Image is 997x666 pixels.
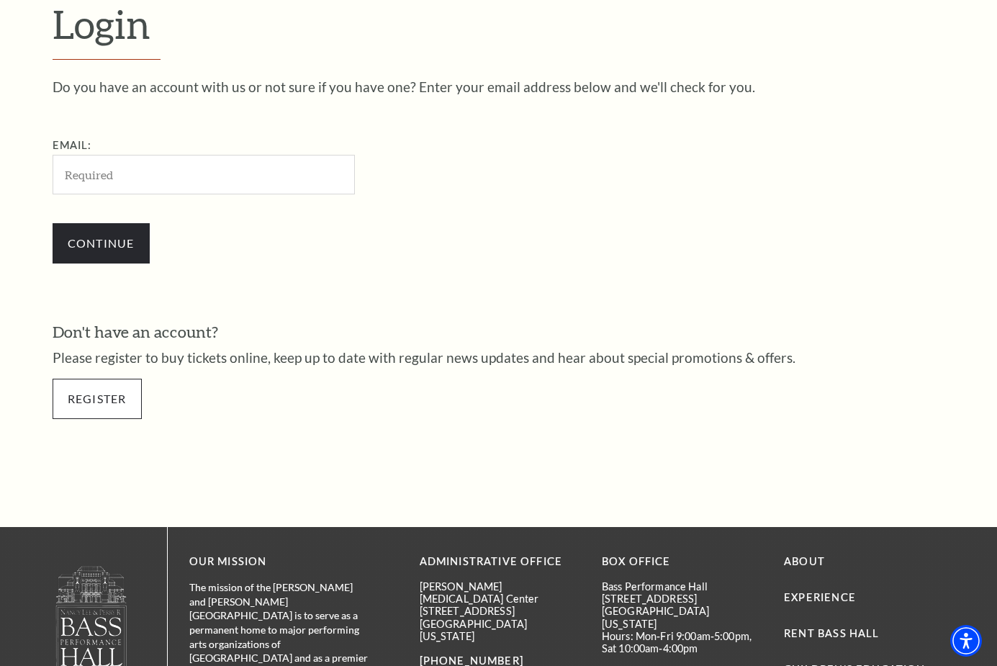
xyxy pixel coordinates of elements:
[602,553,762,571] p: BOX OFFICE
[420,580,580,606] p: [PERSON_NAME][MEDICAL_DATA] Center
[950,625,982,657] div: Accessibility Menu
[53,223,150,264] input: Submit button
[53,80,945,94] p: Do you have an account with us or not sure if you have one? Enter your email address below and we...
[420,605,580,617] p: [STREET_ADDRESS]
[189,553,369,571] p: OUR MISSION
[784,555,825,567] a: About
[53,155,355,194] input: Required
[784,627,879,639] a: Rent Bass Hall
[53,139,92,151] label: Email:
[53,379,142,419] a: Register
[420,618,580,643] p: [GEOGRAPHIC_DATA][US_STATE]
[420,553,580,571] p: Administrative Office
[784,591,856,603] a: Experience
[602,593,762,605] p: [STREET_ADDRESS]
[53,351,945,364] p: Please register to buy tickets online, keep up to date with regular news updates and hear about s...
[53,1,150,47] span: Login
[602,630,762,655] p: Hours: Mon-Fri 9:00am-5:00pm, Sat 10:00am-4:00pm
[602,605,762,630] p: [GEOGRAPHIC_DATA][US_STATE]
[53,321,945,343] h3: Don't have an account?
[602,580,762,593] p: Bass Performance Hall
